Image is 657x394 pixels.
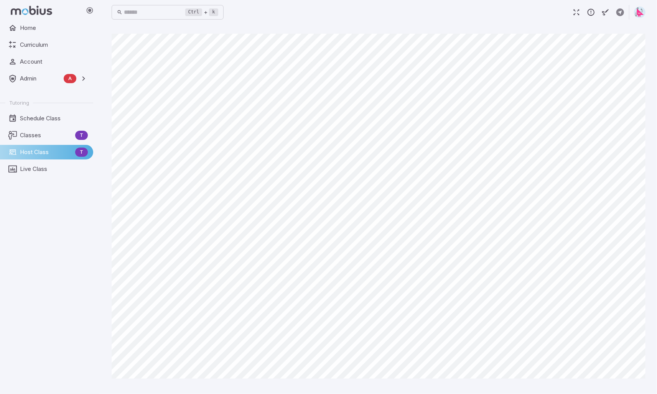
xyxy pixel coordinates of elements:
button: Create Activity [613,5,627,20]
span: Tutoring [9,99,29,106]
img: right-triangle.svg [634,7,645,18]
button: Report an Issue [584,5,598,20]
span: Live Class [20,165,88,173]
span: T [75,148,88,156]
span: Curriculum [20,41,88,49]
button: Fullscreen Game [569,5,584,20]
span: Home [20,24,88,32]
span: Account [20,57,88,66]
span: Classes [20,131,72,140]
kbd: k [209,8,218,16]
span: Admin [20,74,61,83]
button: Start Drawing on Questions [598,5,613,20]
span: Schedule Class [20,114,88,123]
span: A [64,75,76,82]
span: T [75,131,88,139]
div: + [185,8,218,17]
span: Host Class [20,148,72,156]
kbd: Ctrl [185,8,203,16]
